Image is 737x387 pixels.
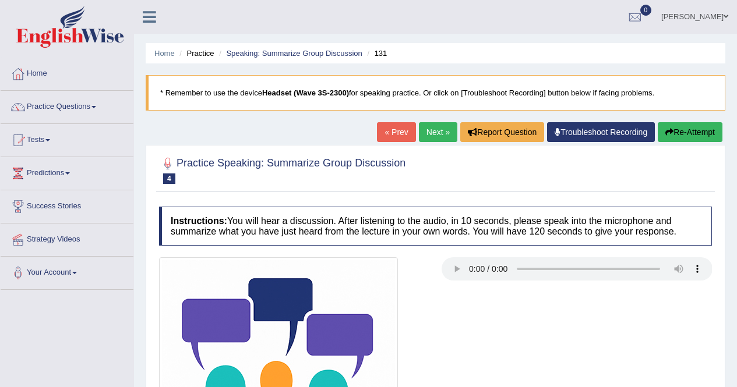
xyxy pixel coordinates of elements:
[159,155,405,184] h2: Practice Speaking: Summarize Group Discussion
[640,5,652,16] span: 0
[171,216,227,226] b: Instructions:
[177,48,214,59] li: Practice
[547,122,655,142] a: Troubleshoot Recording
[262,88,349,97] b: Headset (Wave 3S-2300)
[1,257,133,286] a: Your Account
[377,122,415,142] a: « Prev
[1,58,133,87] a: Home
[154,49,175,58] a: Home
[1,91,133,120] a: Practice Questions
[658,122,722,142] button: Re-Attempt
[419,122,457,142] a: Next »
[226,49,362,58] a: Speaking: Summarize Group Discussion
[1,157,133,186] a: Predictions
[146,75,725,111] blockquote: * Remember to use the device for speaking practice. Or click on [Troubleshoot Recording] button b...
[1,223,133,253] a: Strategy Videos
[364,48,387,59] li: 131
[1,124,133,153] a: Tests
[1,190,133,219] a: Success Stories
[159,207,712,246] h4: You will hear a discussion. After listening to the audio, in 10 seconds, please speak into the mi...
[163,173,175,184] span: 4
[460,122,544,142] button: Report Question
